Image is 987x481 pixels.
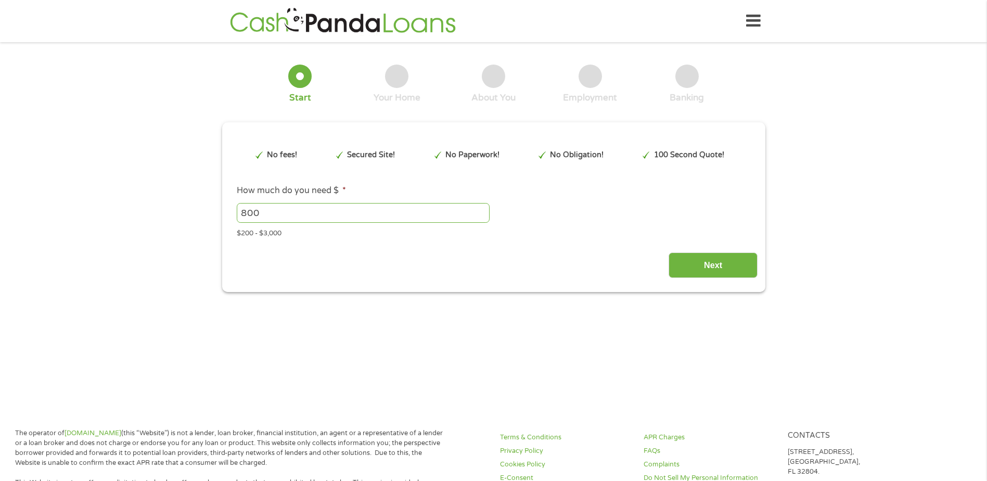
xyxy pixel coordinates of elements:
[563,92,617,104] div: Employment
[654,149,724,161] p: 100 Second Quote!
[237,225,750,239] div: $200 - $3,000
[15,428,447,468] p: The operator of (this “Website”) is not a lender, loan broker, financial institution, an agent or...
[347,149,395,161] p: Secured Site!
[500,433,631,442] a: Terms & Conditions
[374,92,420,104] div: Your Home
[788,447,919,477] p: [STREET_ADDRESS], [GEOGRAPHIC_DATA], FL 32804.
[550,149,604,161] p: No Obligation!
[267,149,297,161] p: No fees!
[788,431,919,441] h4: Contacts
[65,429,121,437] a: [DOMAIN_NAME]
[227,6,459,36] img: GetLoanNow Logo
[644,460,775,470] a: Complaints
[644,433,775,442] a: APR Charges
[644,446,775,456] a: FAQs
[500,446,631,456] a: Privacy Policy
[471,92,516,104] div: About You
[445,149,499,161] p: No Paperwork!
[500,460,631,470] a: Cookies Policy
[237,185,346,196] label: How much do you need $
[669,252,758,278] input: Next
[670,92,704,104] div: Banking
[289,92,311,104] div: Start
